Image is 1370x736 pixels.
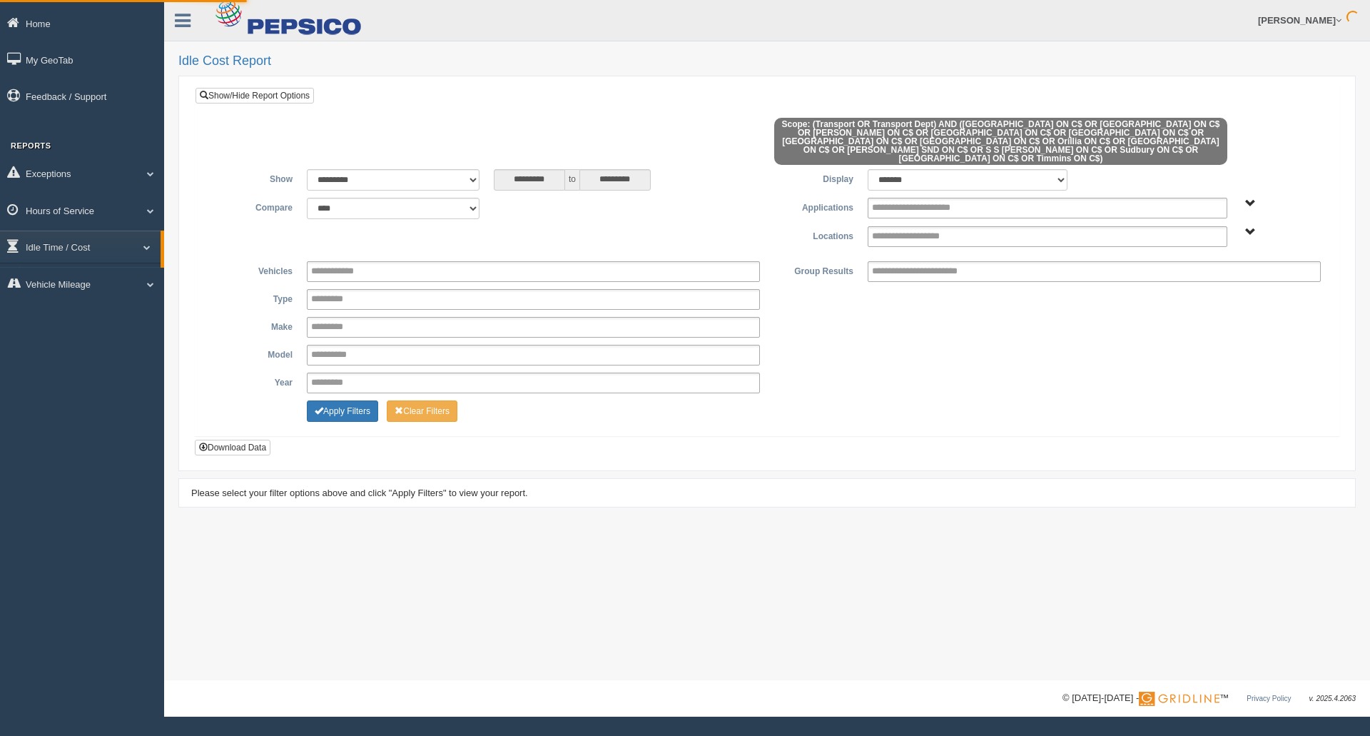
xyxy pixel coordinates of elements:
[191,488,528,498] span: Please select your filter options above and click "Apply Filters" to view your report.
[1309,695,1356,702] span: v. 2025.4.2063
[206,345,300,362] label: Model
[565,169,579,191] span: to
[767,261,861,278] label: Group Results
[387,400,457,422] button: Change Filter Options
[206,317,300,334] label: Make
[767,226,861,243] label: Locations
[1139,692,1219,706] img: Gridline
[767,169,861,186] label: Display
[1247,695,1291,702] a: Privacy Policy
[196,88,314,104] a: Show/Hide Report Options
[206,198,300,215] label: Compare
[195,440,270,455] button: Download Data
[206,373,300,390] label: Year
[206,289,300,306] label: Type
[767,198,861,215] label: Applications
[1062,691,1356,706] div: © [DATE]-[DATE] - ™
[307,400,378,422] button: Change Filter Options
[206,261,300,278] label: Vehicles
[774,118,1227,165] span: Scope: (Transport OR Transport Dept) AND ([GEOGRAPHIC_DATA] ON C$ OR [GEOGRAPHIC_DATA] ON C$ OR [...
[178,54,1356,69] h2: Idle Cost Report
[206,169,300,186] label: Show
